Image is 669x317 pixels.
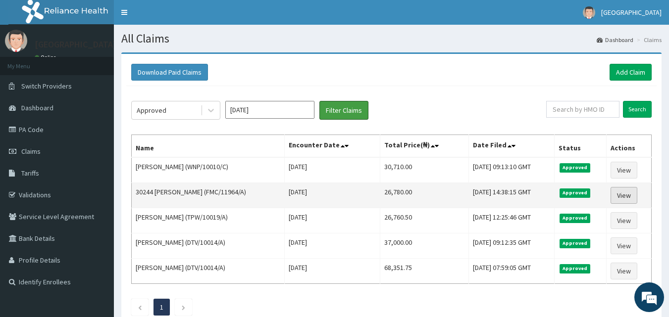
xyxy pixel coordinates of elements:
button: Filter Claims [319,101,368,120]
img: User Image [5,30,27,52]
td: 26,780.00 [380,183,469,208]
button: Download Paid Claims [131,64,208,81]
li: Claims [634,36,662,44]
span: Claims [21,147,41,156]
input: Select Month and Year [225,101,314,119]
a: Dashboard [597,36,633,44]
td: [DATE] 14:38:15 GMT [469,183,555,208]
th: Encounter Date [284,135,380,158]
span: Approved [560,188,591,197]
td: [DATE] 09:13:10 GMT [469,157,555,183]
td: [DATE] 12:25:46 GMT [469,208,555,233]
a: Previous page [138,303,142,312]
div: Approved [137,105,166,115]
td: 68,351.75 [380,259,469,284]
span: Approved [560,239,591,248]
div: Chat with us now [51,55,166,68]
span: [GEOGRAPHIC_DATA] [601,8,662,17]
td: [DATE] [284,208,380,233]
input: Search [623,101,652,118]
input: Search by HMO ID [546,101,619,118]
td: [PERSON_NAME] (DTV/10014/A) [132,259,285,284]
p: [GEOGRAPHIC_DATA] [35,40,116,49]
a: Next page [181,303,186,312]
td: [DATE] [284,157,380,183]
a: View [611,187,637,204]
td: [DATE] 09:12:35 GMT [469,233,555,259]
td: [DATE] [284,183,380,208]
td: [DATE] [284,233,380,259]
span: Tariffs [21,169,39,178]
textarea: Type your message and hit 'Enter' [5,212,189,246]
a: Page 1 is your current page [160,303,163,312]
td: [PERSON_NAME] (TPW/10019/A) [132,208,285,233]
a: View [611,162,637,179]
th: Name [132,135,285,158]
td: 30244 [PERSON_NAME] (FMC/11964/A) [132,183,285,208]
img: d_794563401_company_1708531726252_794563401 [18,49,40,74]
td: [PERSON_NAME] (WNP/10010/C) [132,157,285,183]
td: 30,710.00 [380,157,469,183]
span: Approved [560,264,591,273]
img: User Image [583,6,595,19]
a: View [611,212,637,229]
a: Online [35,54,58,61]
td: [DATE] [284,259,380,284]
span: We're online! [57,95,137,195]
a: Add Claim [610,64,652,81]
span: Dashboard [21,103,53,112]
td: 26,760.50 [380,208,469,233]
h1: All Claims [121,32,662,45]
th: Total Price(₦) [380,135,469,158]
a: View [611,263,637,279]
td: [DATE] 07:59:05 GMT [469,259,555,284]
span: Switch Providers [21,82,72,91]
th: Status [554,135,606,158]
a: View [611,237,637,254]
th: Actions [606,135,651,158]
span: Approved [560,163,591,172]
div: Minimize live chat window [162,5,186,29]
th: Date Filed [469,135,555,158]
td: 37,000.00 [380,233,469,259]
td: [PERSON_NAME] (DTV/10014/A) [132,233,285,259]
span: Approved [560,214,591,223]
